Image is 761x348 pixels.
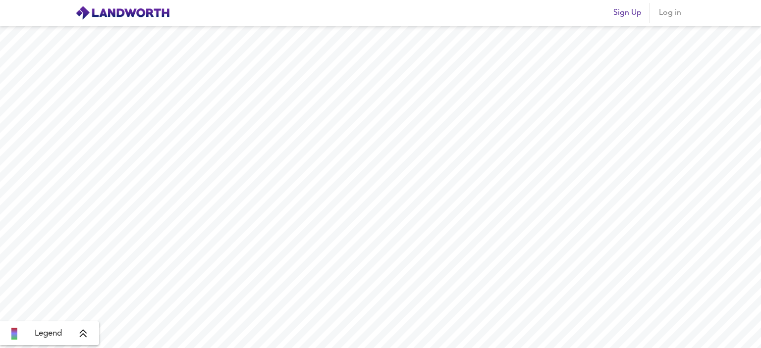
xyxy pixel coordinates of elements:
[609,3,646,23] button: Sign Up
[658,6,682,20] span: Log in
[35,328,62,340] span: Legend
[613,6,642,20] span: Sign Up
[654,3,686,23] button: Log in
[75,5,170,20] img: logo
